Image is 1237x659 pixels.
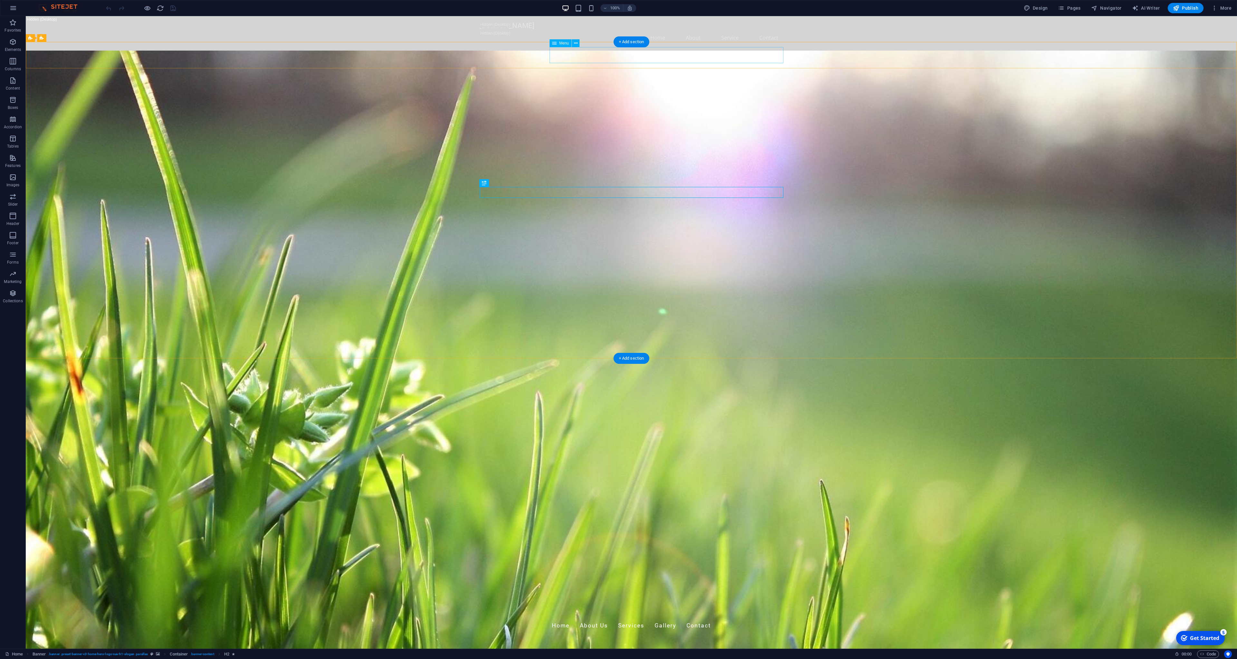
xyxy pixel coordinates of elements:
[1021,3,1050,13] div: Design (Ctrl+Alt+Y)
[1168,3,1203,13] button: Publish
[5,66,21,72] p: Columns
[1186,652,1187,656] span: :
[1200,650,1216,658] span: Code
[5,650,23,658] a: Click to cancel selection. Double-click to open Pages
[1197,650,1219,658] button: Code
[1021,3,1050,13] button: Design
[4,279,22,284] p: Marketing
[33,650,235,658] nav: breadcrumb
[4,124,22,130] p: Accordion
[627,5,633,11] i: On resize automatically adjust zoom level to fit chosen device.
[600,4,623,12] button: 100%
[6,182,20,188] p: Images
[8,105,18,110] p: Boxes
[610,4,620,12] h6: 100%
[4,3,52,17] div: Get Started 5 items remaining, 0% complete
[3,298,23,304] p: Collections
[150,652,153,656] i: This element is a customizable preset
[1173,5,1198,11] span: Publish
[1209,3,1234,13] button: More
[5,28,21,33] p: Favorites
[614,36,649,47] div: + Add section
[1132,5,1160,11] span: AI Writer
[190,650,214,658] span: . banner-content
[5,47,21,52] p: Elements
[232,652,235,656] i: Element contains an animation
[1088,3,1124,13] button: Navigator
[559,41,569,45] span: Menu
[1055,3,1083,13] button: Pages
[7,144,19,149] p: Tables
[1129,3,1163,13] button: AI Writer
[224,650,229,658] span: Click to select. Double-click to edit
[1091,5,1122,11] span: Navigator
[48,650,148,658] span: . banner .preset-banner-v3-home-hero-logo-nav-h1-slogan .parallax
[1175,650,1192,658] h6: Session time
[170,650,188,658] span: Click to select. Double-click to edit
[156,4,164,12] button: reload
[1224,650,1232,658] button: Usercentrics
[33,650,46,658] span: Click to select. Double-click to edit
[5,163,21,168] p: Features
[157,5,164,12] i: Reload page
[156,652,160,656] i: This element contains a background
[1211,5,1232,11] span: More
[37,4,85,12] img: Editor Logo
[1058,5,1080,11] span: Pages
[6,221,19,226] p: Header
[17,6,47,13] div: Get Started
[614,353,649,364] div: + Add section
[143,4,151,12] button: Click here to leave preview mode and continue editing
[48,1,54,7] div: 5
[6,86,20,91] p: Content
[1024,5,1048,11] span: Design
[7,260,19,265] p: Forms
[1182,650,1192,658] span: 00 00
[8,202,18,207] p: Slider
[7,240,19,246] p: Footer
